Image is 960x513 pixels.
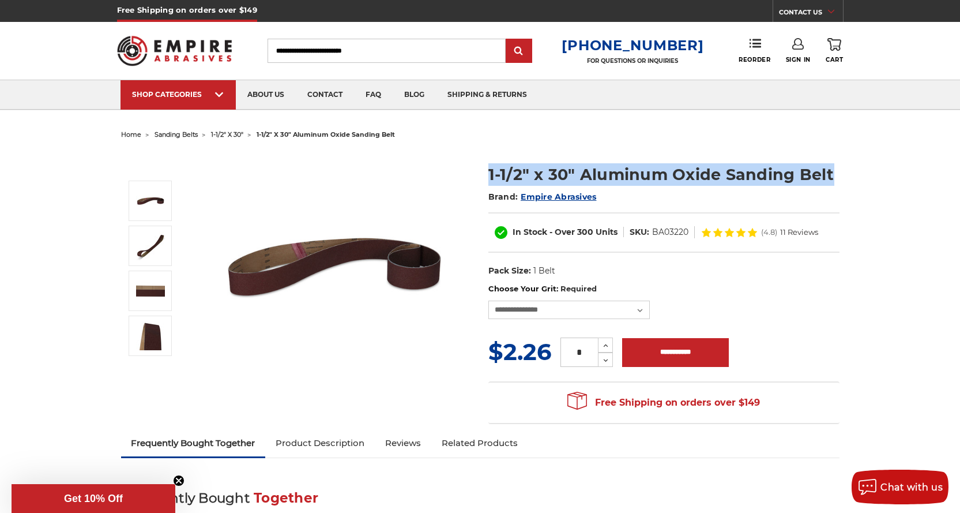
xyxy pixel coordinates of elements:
[488,192,518,202] span: Brand:
[826,56,843,63] span: Cart
[211,130,243,138] a: 1-1/2" x 30"
[155,130,198,138] a: sanding belts
[12,484,175,513] div: Get 10% OffClose teaser
[136,276,165,305] img: 1-1/2" x 30" AOX Sanding Belt
[488,163,839,186] h1: 1-1/2" x 30" Aluminum Oxide Sanding Belt
[521,192,596,202] a: Empire Abrasives
[488,338,551,366] span: $2.26
[121,130,141,138] a: home
[296,80,354,110] a: contact
[507,40,530,63] input: Submit
[513,227,547,237] span: In Stock
[739,38,770,63] a: Reorder
[121,490,250,506] span: Frequently Bought
[652,226,688,238] dd: BA03220
[488,265,531,277] dt: Pack Size:
[852,470,948,504] button: Chat with us
[488,283,839,295] label: Choose Your Grit:
[880,482,943,493] span: Chat with us
[779,6,843,22] a: CONTACT US
[549,227,575,237] span: - Over
[826,38,843,63] a: Cart
[132,90,224,99] div: SHOP CATEGORIES
[173,475,185,486] button: Close teaser
[596,227,618,237] span: Units
[121,430,266,456] a: Frequently Bought Together
[436,80,539,110] a: shipping & returns
[136,186,165,215] img: 1-1/2" x 30" Sanding Belt - Aluminum Oxide
[265,430,375,456] a: Product Description
[431,430,528,456] a: Related Products
[236,80,296,110] a: about us
[354,80,393,110] a: faq
[220,151,450,382] img: 1-1/2" x 30" Sanding Belt - Aluminum Oxide
[567,391,760,414] span: Free Shipping on orders over $149
[786,56,811,63] span: Sign In
[577,227,593,237] span: 300
[739,56,770,63] span: Reorder
[375,430,431,456] a: Reviews
[533,265,555,277] dd: 1 Belt
[257,130,395,138] span: 1-1/2" x 30" aluminum oxide sanding belt
[562,37,703,54] a: [PHONE_NUMBER]
[136,231,165,260] img: 1-1/2" x 30" Aluminum Oxide Sanding Belt
[393,80,436,110] a: blog
[560,284,597,293] small: Required
[117,28,232,73] img: Empire Abrasives
[254,490,318,506] span: Together
[562,57,703,65] p: FOR QUESTIONS OR INQUIRIES
[136,321,165,350] img: 1-1/2" x 30" - Aluminum Oxide Sanding Belt
[630,226,649,238] dt: SKU:
[761,229,777,236] span: (4.8)
[780,229,818,236] span: 11 Reviews
[64,493,123,504] span: Get 10% Off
